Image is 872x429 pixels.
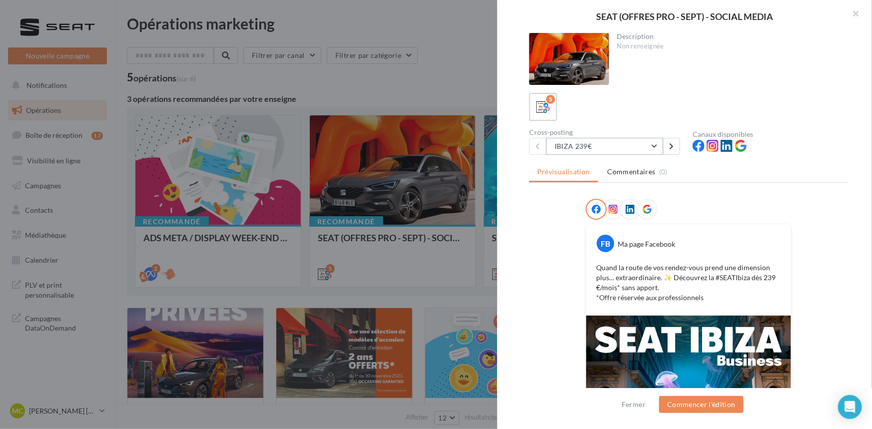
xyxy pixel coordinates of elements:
div: Non renseignée [617,42,841,51]
button: IBIZA 239€ [546,138,663,155]
div: Cross-posting [529,129,685,136]
span: (0) [659,168,668,176]
div: Canaux disponibles [693,131,848,138]
div: Open Intercom Messenger [838,395,862,419]
div: FB [597,235,614,252]
div: Description [617,33,841,40]
button: Fermer [618,399,650,411]
div: Ma page Facebook [618,239,675,249]
p: Quand la route de vos rendez-vous prend une dimension plus… extraordinaire. ✨ Découvrez la #SEATI... [596,263,781,303]
div: 5 [546,95,555,104]
span: Commentaires [608,167,656,177]
button: Commencer l'édition [659,396,744,413]
div: SEAT (OFFRES PRO - SEPT) - SOCIAL MEDIA [513,12,856,21]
